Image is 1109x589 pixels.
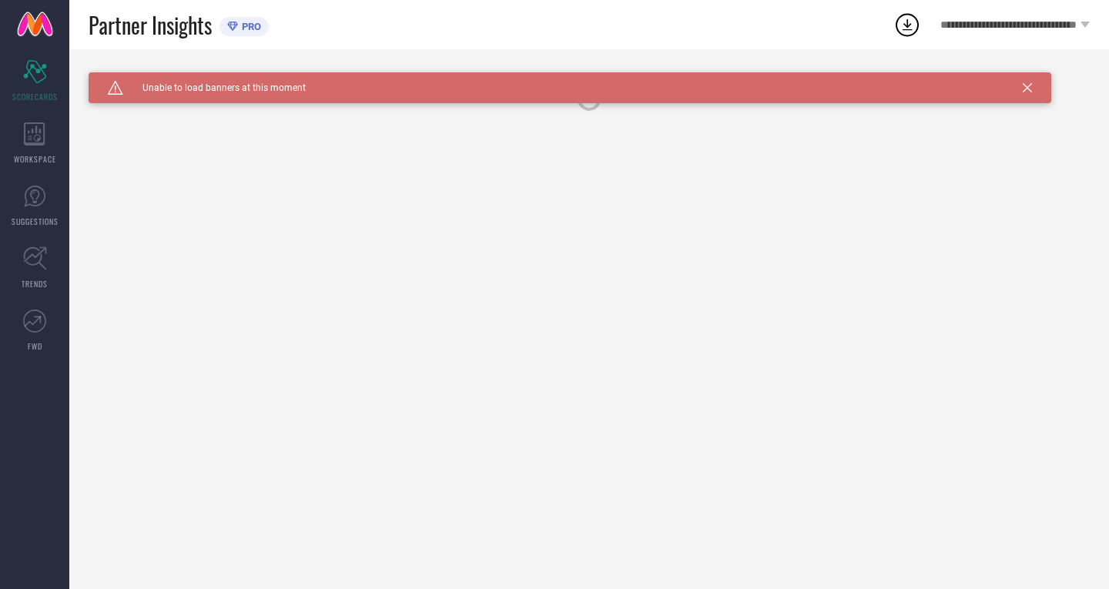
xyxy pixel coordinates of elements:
[238,21,261,32] span: PRO
[22,278,48,289] span: TRENDS
[12,91,58,102] span: SCORECARDS
[893,11,921,38] div: Open download list
[123,82,306,93] span: Unable to load banners at this moment
[14,153,56,165] span: WORKSPACE
[28,340,42,352] span: FWD
[12,216,59,227] span: SUGGESTIONS
[89,9,212,41] span: Partner Insights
